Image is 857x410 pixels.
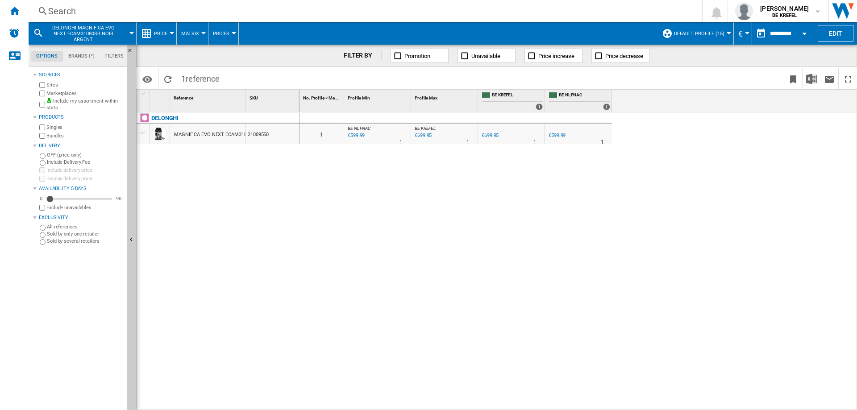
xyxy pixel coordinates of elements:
button: Reload [159,68,177,89]
input: Include my assortment within stats [39,99,45,110]
div: Profile Max Sort None [413,90,478,104]
div: Profile Min Sort None [346,90,411,104]
div: Default profile (15) [662,22,729,45]
div: 1 [300,124,344,144]
div: Search [48,5,678,17]
label: Exclude unavailables [46,204,124,211]
span: reference [186,74,220,83]
div: €699.95 [480,131,499,140]
div: BE KREFEL 1 offers sold by BE KREFEL [480,90,545,112]
div: 90 [114,195,124,202]
input: Display delivery price [39,176,45,182]
div: Sort None [152,90,170,104]
span: Profile Min [348,95,370,100]
span: BE KREFEL [492,92,543,99]
button: Unavailable [458,49,516,63]
div: €699.95 [482,133,499,138]
label: Sold by several retailers [47,238,124,244]
div: Products [39,114,124,121]
span: BE KREFEL [415,126,436,131]
button: Options [138,71,156,87]
input: Include delivery price [39,167,45,173]
div: Delivery Time : 1 day [399,138,402,147]
div: 0 [37,195,45,202]
div: 1 offers sold by BE NL FNAC [603,104,610,110]
span: Profile Max [415,95,437,100]
md-tab-item: Brands (*) [63,51,100,62]
div: Reference Sort None [172,90,245,104]
span: BE NL FNAC [348,126,370,131]
input: OFF (price only) [40,153,46,159]
button: Hide [127,45,138,61]
button: € [738,22,747,45]
img: mysite-bg-18x18.png [46,98,52,103]
input: Sites [39,82,45,88]
label: OFF (price only) [47,152,124,158]
div: Delivery Time : 1 day [466,138,469,147]
span: Unavailable [471,53,500,59]
div: €599.99 [549,133,566,138]
div: Price [141,22,172,45]
div: Exclusivity [39,214,124,221]
div: Last updated : Tuesday, 26 August 2025 08:17 [346,131,365,140]
label: Include my assortment within stats [46,98,124,112]
span: SKU [250,95,258,100]
span: BE NL FNAC [559,92,610,99]
span: [PERSON_NAME] [760,4,809,13]
img: excel-24x24.png [806,74,817,84]
div: SKU Sort None [248,90,299,104]
input: Include Delivery Fee [40,160,46,166]
label: Sites [46,82,124,88]
div: No. Profile < Me Sort None [301,90,344,104]
button: Price decrease [591,49,649,63]
button: Maximize [839,68,857,89]
div: DELONGHI MAGNIFICA EVO NEXT ECAM31080SB NOIR ARGENT [33,22,132,45]
span: Promotion [404,53,430,59]
div: Delivery Time : 1 day [533,138,536,147]
span: DELONGHI MAGNIFICA EVO NEXT ECAM31080SB NOIR ARGENT [47,25,119,42]
span: Price [154,31,167,37]
div: Sources [39,71,124,79]
span: Reference [174,95,193,100]
div: Sort None [301,90,344,104]
label: Display delivery price [46,175,124,182]
button: md-calendar [752,25,770,42]
button: Download in Excel [803,68,820,89]
button: Edit [818,25,853,41]
button: Default profile (15) [674,22,729,45]
input: Bundles [39,133,45,139]
span: Price increase [538,53,574,59]
span: Price decrease [605,53,643,59]
input: Sold by only one retailer [40,232,46,238]
input: Display delivery price [39,205,45,211]
button: Price increase [524,49,582,63]
md-slider: Availability [46,195,112,203]
div: Delivery [39,142,124,149]
div: Sort None [413,90,478,104]
span: € [738,29,743,38]
div: 21009550 [246,124,299,144]
div: Sort None [346,90,411,104]
md-menu: Currency [734,22,752,45]
label: Sold by only one retailer [47,231,124,237]
button: Prices [213,22,234,45]
label: Singles [46,124,124,131]
label: Include Delivery Fee [47,159,124,166]
button: DELONGHI MAGNIFICA EVO NEXT ECAM31080SB NOIR ARGENT [47,22,128,45]
md-tab-item: Filters [100,51,129,62]
div: FILTER BY [344,51,382,60]
label: Include delivery price [46,167,124,174]
div: Sort None [172,90,245,104]
div: Sort None [248,90,299,104]
div: €599.99 [547,131,566,140]
label: All references [47,224,124,230]
div: Click to filter on that brand [151,113,179,124]
button: Send this report by email [820,68,838,89]
div: Last updated : Tuesday, 26 August 2025 00:49 [413,131,432,140]
span: No. Profile < Me [303,95,334,100]
button: Promotion [391,49,449,63]
div: Delivery Time : 1 day [601,138,603,147]
input: All references [40,225,46,231]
